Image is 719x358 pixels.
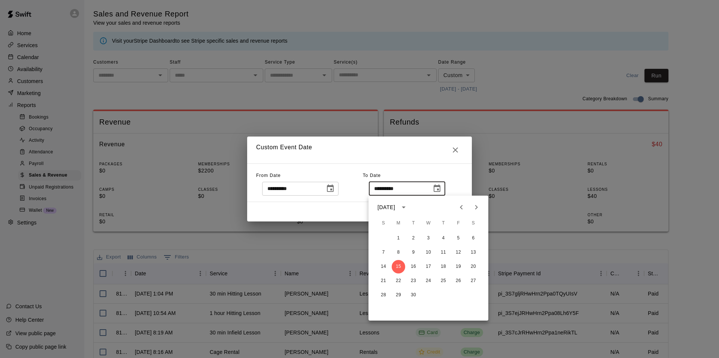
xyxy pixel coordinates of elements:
button: 11 [437,246,450,259]
button: 18 [437,260,450,273]
button: Choose date, selected date is Sep 15, 2025 [430,181,445,196]
button: 4 [437,232,450,245]
button: 1 [392,232,405,245]
span: From Date [256,173,281,178]
button: 19 [452,260,465,273]
button: Choose date, selected date is Aug 31, 2025 [323,181,338,196]
span: Friday [452,216,465,231]
button: 25 [437,274,450,288]
span: Monday [392,216,405,231]
button: 8 [392,246,405,259]
span: Saturday [467,216,480,231]
button: Previous month [454,200,469,215]
button: 30 [407,288,420,302]
button: calendar view is open, switch to year view [397,201,410,214]
button: Close [448,143,463,157]
span: To Date [363,173,381,178]
button: 6 [467,232,480,245]
button: 14 [377,260,390,273]
button: 3 [422,232,435,245]
button: 22 [392,274,405,288]
span: Wednesday [422,216,435,231]
button: 26 [452,274,465,288]
button: 9 [407,246,420,259]
span: Sunday [377,216,390,231]
button: 20 [467,260,480,273]
button: 7 [377,246,390,259]
button: 15 [392,260,405,273]
button: 5 [452,232,465,245]
span: Thursday [437,216,450,231]
div: [DATE] [377,204,395,211]
button: 16 [407,260,420,273]
button: 24 [422,274,435,288]
button: 29 [392,288,405,302]
button: 13 [467,246,480,259]
button: 17 [422,260,435,273]
button: 12 [452,246,465,259]
button: 27 [467,274,480,288]
button: 10 [422,246,435,259]
button: 23 [407,274,420,288]
button: 28 [377,288,390,302]
h2: Custom Event Date [247,137,472,163]
button: 21 [377,274,390,288]
button: Next month [469,200,484,215]
button: 2 [407,232,420,245]
span: Tuesday [407,216,420,231]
